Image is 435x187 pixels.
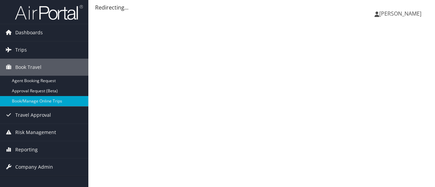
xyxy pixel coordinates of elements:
[379,10,421,17] span: [PERSON_NAME]
[375,3,428,24] a: [PERSON_NAME]
[15,124,56,141] span: Risk Management
[15,107,51,124] span: Travel Approval
[15,59,41,76] span: Book Travel
[15,141,38,158] span: Reporting
[15,158,53,175] span: Company Admin
[15,41,27,58] span: Trips
[15,4,83,20] img: airportal-logo.png
[15,24,43,41] span: Dashboards
[95,3,428,12] div: Redirecting...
